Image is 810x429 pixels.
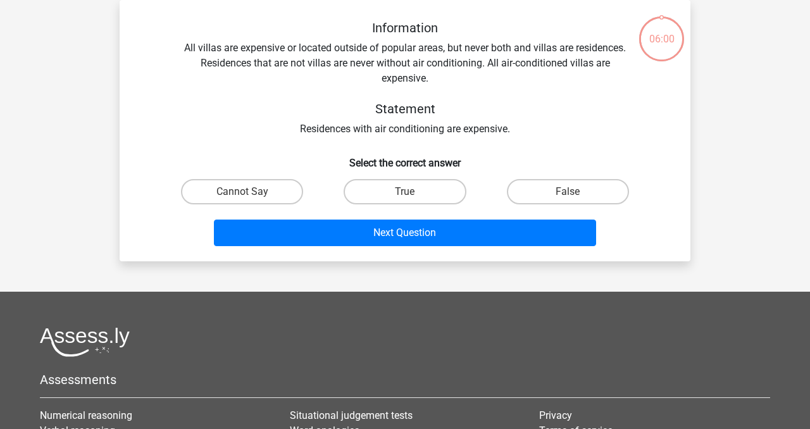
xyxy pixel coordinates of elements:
[214,220,597,246] button: Next Question
[40,372,770,387] h5: Assessments
[638,15,685,47] div: 06:00
[507,179,629,204] label: False
[40,327,130,357] img: Assessly logo
[40,409,132,421] a: Numerical reasoning
[140,147,670,169] h6: Select the correct answer
[180,20,630,35] h5: Information
[290,409,413,421] a: Situational judgement tests
[181,179,303,204] label: Cannot Say
[344,179,466,204] label: True
[140,20,670,137] div: All villas are expensive or located outside of popular areas, but never both and villas are resid...
[180,101,630,116] h5: Statement
[539,409,572,421] a: Privacy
